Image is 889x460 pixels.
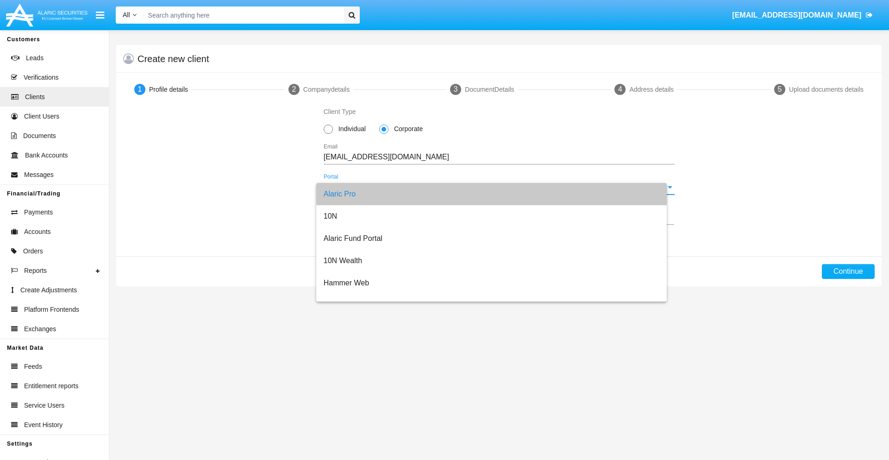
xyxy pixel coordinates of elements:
[728,2,877,28] a: [EMAIL_ADDRESS][DOMAIN_NAME]
[24,324,56,334] span: Exchanges
[324,183,356,191] span: Alaric Pro
[789,85,864,95] div: Upload documents details
[116,10,144,20] a: All
[24,227,51,237] span: Accounts
[25,92,45,102] span: Clients
[292,85,296,93] span: 2
[465,85,514,95] div: Document Details
[149,85,188,95] div: Profile details
[5,1,89,29] img: Logo image
[388,124,425,134] span: Corporate
[24,266,47,276] span: Reports
[20,285,77,295] span: Create Adjustments
[25,151,68,160] span: Bank Accounts
[24,73,58,82] span: Verifications
[138,55,209,63] h5: Create new client
[618,85,622,93] span: 4
[777,85,782,93] span: 5
[629,85,674,95] div: Address details
[23,131,56,141] span: Documents
[454,85,458,93] span: 3
[23,246,43,256] span: Orders
[24,112,59,121] span: Client Users
[138,85,142,93] span: 1
[24,305,79,315] span: Platform Frontends
[24,170,54,180] span: Messages
[24,362,42,372] span: Feeds
[333,124,368,134] span: Individual
[123,11,130,19] span: All
[24,401,64,410] span: Service Users
[732,11,861,19] span: [EMAIL_ADDRESS][DOMAIN_NAME]
[144,6,341,24] input: Search
[303,85,350,95] div: Company details
[24,420,63,430] span: Event History
[324,107,356,117] label: Client Type
[822,264,875,279] button: Continue
[24,381,79,391] span: Entitlement reports
[26,53,44,63] span: Leads
[24,208,53,217] span: Payments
